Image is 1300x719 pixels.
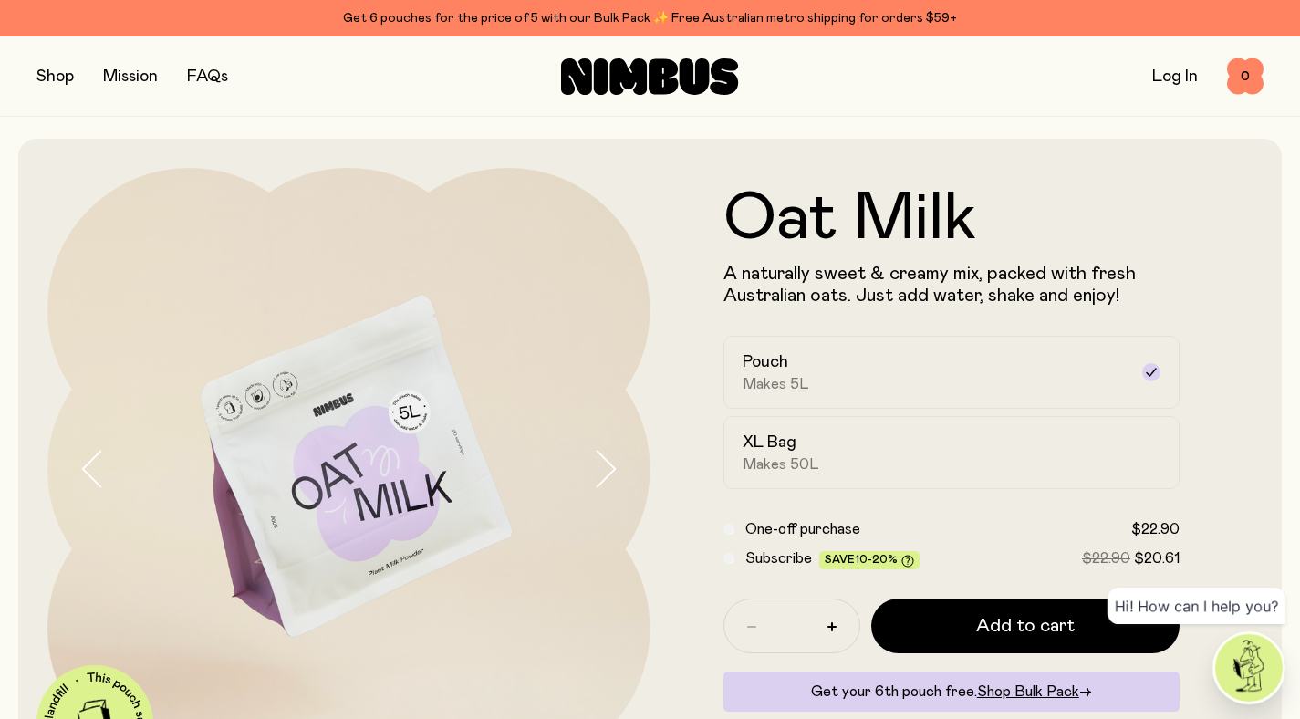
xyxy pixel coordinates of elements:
h2: Pouch [743,351,788,373]
a: Log In [1152,68,1198,85]
span: Add to cart [976,613,1075,639]
span: 10-20% [855,554,898,565]
p: A naturally sweet & creamy mix, packed with fresh Australian oats. Just add water, shake and enjoy! [723,263,1180,307]
span: Shop Bulk Pack [977,684,1079,699]
span: Subscribe [745,551,812,566]
span: Save [825,554,914,568]
button: 0 [1227,58,1264,95]
h2: XL Bag [743,432,796,453]
a: Mission [103,68,158,85]
span: Makes 5L [743,375,809,393]
h1: Oat Milk [723,186,1180,252]
div: Get your 6th pouch free. [723,672,1180,712]
span: $20.61 [1134,551,1180,566]
span: $22.90 [1131,522,1180,537]
a: FAQs [187,68,228,85]
span: $22.90 [1082,551,1130,566]
span: One-off purchase [745,522,860,537]
button: Add to cart [871,599,1180,653]
div: Get 6 pouches for the price of 5 with our Bulk Pack ✨ Free Australian metro shipping for orders $59+ [36,7,1264,29]
img: agent [1215,634,1283,702]
a: Shop Bulk Pack→ [977,684,1092,699]
span: Makes 50L [743,455,819,474]
div: Hi! How can I help you? [1108,588,1285,624]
